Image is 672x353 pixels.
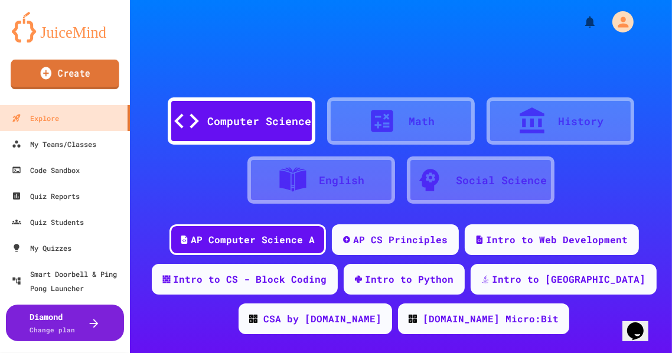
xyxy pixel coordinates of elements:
[456,172,547,188] div: Social Science
[12,241,71,255] div: My Quizzes
[622,306,660,341] iframe: chat widget
[559,113,604,129] div: History
[492,272,646,286] div: Intro to [GEOGRAPHIC_DATA]
[409,113,435,129] div: Math
[174,272,327,286] div: Intro to CS - Block Coding
[30,325,76,334] span: Change plan
[12,189,80,203] div: Quiz Reports
[249,315,257,323] img: CODE_logo_RGB.png
[423,312,559,326] div: [DOMAIN_NAME] Micro:Bit
[366,272,454,286] div: Intro to Python
[12,215,84,229] div: Quiz Students
[12,111,59,125] div: Explore
[354,233,448,247] div: AP CS Principles
[207,113,311,129] div: Computer Science
[6,305,124,341] button: DiamondChange plan
[12,12,118,43] img: logo-orange.svg
[191,233,315,247] div: AP Computer Science A
[30,310,76,335] div: Diamond
[600,8,637,35] div: My Account
[487,233,628,247] div: Intro to Web Development
[12,267,125,295] div: Smart Doorbell & Ping Pong Launcher
[12,137,96,151] div: My Teams/Classes
[409,315,417,323] img: CODE_logo_RGB.png
[11,60,119,89] a: Create
[263,312,381,326] div: CSA by [DOMAIN_NAME]
[12,163,80,177] div: Code Sandbox
[319,172,365,188] div: English
[561,12,600,32] div: My Notifications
